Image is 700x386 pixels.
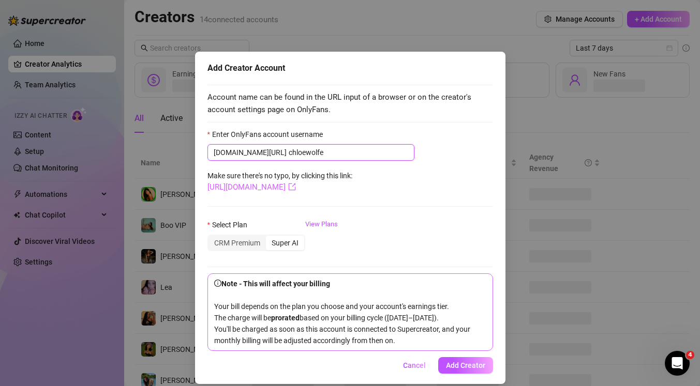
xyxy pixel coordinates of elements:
[289,147,408,158] input: Enter OnlyFans account username
[305,219,338,260] a: View Plans
[207,129,330,140] label: Enter OnlyFans account username
[403,361,426,369] span: Cancel
[271,314,300,322] b: prorated
[214,147,287,158] span: [DOMAIN_NAME][URL]
[214,280,330,288] strong: Note - This will affect your billing
[214,280,470,345] span: Your bill depends on the plan you choose and your account's earnings tier. The charge will be bas...
[207,235,305,251] div: segmented control
[207,182,296,192] a: [URL][DOMAIN_NAME]export
[686,351,694,359] span: 4
[665,351,690,376] iframe: Intercom live chat
[266,236,304,250] div: Super AI
[207,62,493,74] div: Add Creator Account
[288,183,296,191] span: export
[395,357,434,374] button: Cancel
[207,219,254,230] label: Select Plan
[214,280,221,287] span: info-circle
[438,357,493,374] button: Add Creator
[207,91,493,116] span: Account name can be found in the URL input of a browser or on the creator's account settings page...
[208,236,266,250] div: CRM Premium
[207,172,352,191] span: Make sure there's no typo, by clicking this link:
[446,361,485,369] span: Add Creator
